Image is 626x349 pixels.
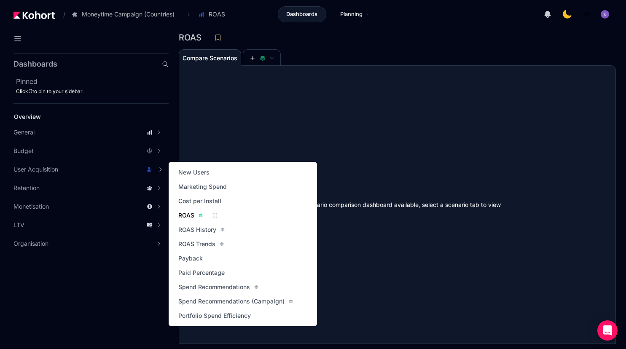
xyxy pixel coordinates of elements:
[178,240,215,248] span: ROAS Trends
[13,128,35,137] span: General
[194,7,234,21] button: ROAS
[186,11,191,18] span: ›
[67,7,183,21] button: Moneytime Campaign (Countries)
[340,10,363,19] span: Planning
[178,226,216,234] span: ROAS History
[13,147,34,155] span: Budget
[178,297,285,306] span: Spend Recommendations (Campaign)
[176,166,212,178] a: New Users
[176,267,227,279] a: Paid Percentage
[11,110,154,123] a: Overview
[13,239,48,248] span: Organisation
[176,252,205,264] a: Payback
[178,168,210,177] span: New Users
[178,311,251,320] span: Portfolio Spend Efficiency
[176,224,227,236] a: ROAS History
[179,33,207,42] h3: ROAS
[13,60,57,68] h2: Dashboards
[176,195,224,207] a: Cost per Install
[178,211,194,220] span: ROAS
[582,10,591,19] img: logo_MoneyTimeLogo_1_20250619094856634230.png
[82,10,175,19] span: Moneytime Campaign (Countries)
[179,66,615,344] div: No scenario comparison dashboard available, select a scenario tab to view
[13,184,40,192] span: Retention
[278,6,326,22] a: Dashboards
[209,10,225,19] span: ROAS
[178,183,227,191] span: Marketing Spend
[178,283,250,291] span: Spend Recommendations
[176,209,205,221] a: ROAS
[176,295,296,307] a: Spend Recommendations (Campaign)
[13,202,49,211] span: Monetisation
[14,113,41,120] span: Overview
[331,6,380,22] a: Planning
[183,55,237,61] span: Compare Scenarios
[176,238,226,250] a: ROAS Trends
[178,197,221,205] span: Cost per Install
[176,310,253,322] a: Portfolio Spend Efficiency
[176,281,261,293] a: Spend Recommendations
[56,10,65,19] span: /
[16,88,169,95] div: Click to pin to your sidebar.
[597,320,618,341] div: Open Intercom Messenger
[13,11,55,19] img: Kohort logo
[16,76,169,86] h2: Pinned
[176,181,229,193] a: Marketing Spend
[178,268,225,277] span: Paid Percentage
[13,221,24,229] span: LTV
[178,254,203,263] span: Payback
[13,165,58,174] span: User Acquisition
[286,10,317,19] span: Dashboards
